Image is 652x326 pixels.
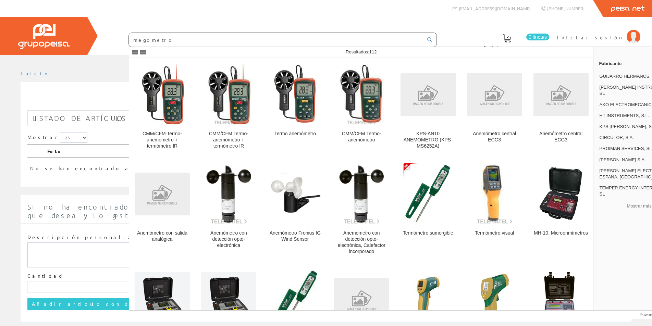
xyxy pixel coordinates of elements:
[467,230,522,236] div: Termómetro visual
[27,298,251,310] input: Añadir artículo con descripción personalizada
[27,273,64,279] label: Cantidad
[395,158,461,263] a: Termómetro sumergible Termómetro sumergible
[27,133,87,143] label: Mostrar
[467,131,522,143] div: Anemómetro central ECG3
[135,230,190,242] div: Anemómetro con salida analógica
[467,73,522,116] img: Anemómetro central ECG3
[27,110,132,126] a: Listado de artículos
[129,158,195,263] a: Anemómetro con salida analógica Anemómetro con salida analógica
[369,49,377,54] span: 112
[262,58,328,157] a: Termo anemómetro Termo anemómetro
[334,278,389,321] img: Termómetro M-103iT/K-40/+60oC
[334,131,389,143] div: CMM/CFM Termo-anemómetro
[533,73,589,116] img: Anemómetro central ECG3
[262,158,328,263] a: Anemómetro Fronius IG Wind Sensor Anemómetro Fronius IG Wind Sensor
[533,230,589,236] div: MH-10, Microohmímetros
[329,158,395,263] a: Anemómetro con detección opto-electrónica, Calefactor incorporado Anemómetro con detección opto-e...
[329,58,395,157] a: CMM/CFM Termo-anemómetro CMM/CFM Termo-anemómetro
[129,33,423,47] input: Buscar ...
[273,64,317,125] img: Termo anemómetro
[201,230,256,249] div: Anemómetro con detección opto-electrónica
[45,145,561,158] th: Foto
[201,163,256,225] img: Anemómetro con detección opto-electrónica
[459,5,530,11] span: [EMAIL_ADDRESS][DOMAIN_NAME]
[557,28,640,35] a: Iniciar sesión
[533,166,589,222] img: MH-10, Microohmímetros
[395,58,461,157] a: KPS-AN10 ANEMÓMETRO (KPS-MS6252A) KPS-AN10 ANEMÓMETRO (KPS-MS6252A)
[27,203,624,220] span: Si no ha encontrado algún artículo en nuestro catálogo introduzca aquí la cantidad y la descripci...
[557,34,623,41] span: Iniciar sesión
[462,58,528,157] a: Anemómetro central ECG3 Anemómetro central ECG3
[467,163,521,225] img: Termómetro visual
[528,58,594,157] a: Anemómetro central ECG3 Anemómetro central ECG3
[334,163,389,225] img: Anemómetro con detección opto-electrónica, Calefactor incorporado
[268,230,323,242] div: Anemómetro Fronius IG Wind Sensor
[334,230,389,255] div: Anemómetro con detección opto-electrónica, Calefactor incorporado
[403,163,453,225] img: Termómetro sumergible
[484,44,530,51] span: Pedido actual
[196,158,262,263] a: Anemómetro con detección opto-electrónica Anemómetro con detección opto-electrónica
[526,34,549,40] span: 0 línea/s
[462,158,528,263] a: Termómetro visual Termómetro visual
[346,49,377,54] span: Resultados:
[268,131,323,137] div: Termo anemómetro
[528,158,594,263] a: MH-10, Microohmímetros MH-10, Microohmímetros
[27,158,561,175] td: No se han encontrado artículos, pruebe con otra búsqueda
[135,131,190,149] div: CMM/CFM Termo-anemómetro + termómetro IR
[268,173,323,215] img: Anemómetro Fronius IG Wind Sensor
[401,73,456,116] img: KPS-AN10 ANEMÓMETRO (KPS-MS6252A)
[547,5,585,11] span: [PHONE_NUMBER]
[401,230,456,236] div: Termómetro sumergible
[60,133,87,143] select: Mostrar
[201,131,256,149] div: CMM/CFM Termo-anemómetro + termómetro IR
[27,234,149,241] label: Descripción personalizada
[27,93,625,107] h1: meghometro
[135,173,190,216] img: Anemómetro con salida analógica
[140,64,184,125] img: CMM/CFM Termo-anemómetro + termómetro IR
[196,58,262,157] a: CMM/CFM Termo-anemómetro + termómetro IR CMM/CFM Termo-anemómetro + termómetro IR
[207,64,251,125] img: CMM/CFM Termo-anemómetro + termómetro IR
[401,131,456,149] div: KPS-AN10 ANEMÓMETRO (KPS-MS6252A)
[21,70,50,76] a: Inicio
[533,131,589,143] div: Anemómetro central ECG3
[129,58,195,157] a: CMM/CFM Termo-anemómetro + termómetro IR CMM/CFM Termo-anemómetro + termómetro IR
[18,24,70,49] img: Grupo Peisa
[339,64,384,125] img: CMM/CFM Termo-anemómetro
